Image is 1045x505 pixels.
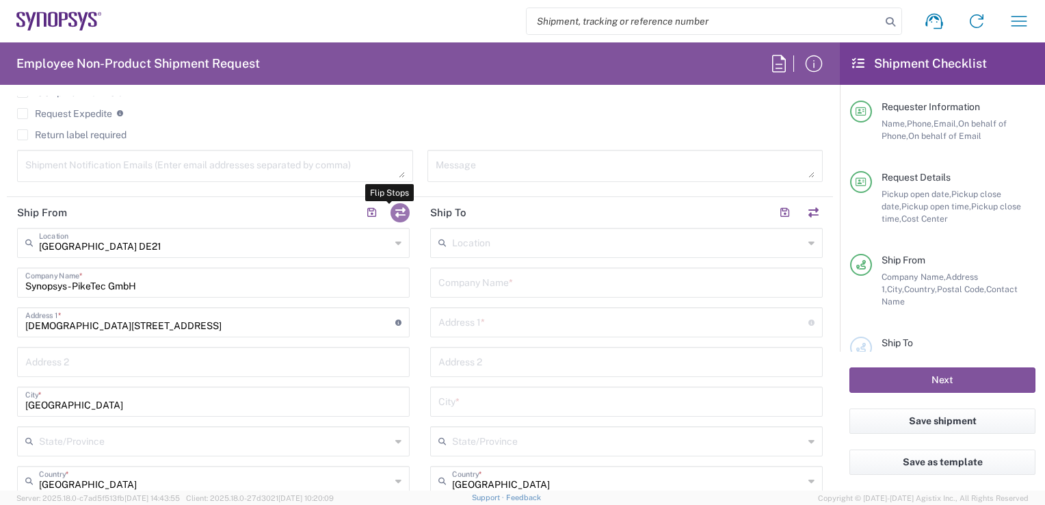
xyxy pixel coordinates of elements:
[430,206,466,220] h2: Ship To
[849,367,1035,393] button: Next
[506,493,541,502] a: Feedback
[882,337,913,348] span: Ship To
[124,494,180,502] span: [DATE] 14:43:55
[882,118,907,129] span: Name,
[17,129,127,140] label: Return label required
[882,272,946,282] span: Company Name,
[882,255,925,266] span: Ship From
[904,284,937,294] span: Country,
[186,494,334,502] span: Client: 2025.18.0-27d3021
[901,213,948,224] span: Cost Center
[882,189,951,199] span: Pickup open date,
[934,118,958,129] span: Email,
[937,284,986,294] span: Postal Code,
[16,494,180,502] span: Server: 2025.18.0-c7ad5f513fb
[908,131,981,141] span: On behalf of Email
[849,450,1035,475] button: Save as template
[17,206,67,220] h2: Ship From
[17,108,112,119] label: Request Expedite
[16,55,260,72] h2: Employee Non-Product Shipment Request
[901,201,971,211] span: Pickup open time,
[472,493,506,502] a: Support
[882,172,951,183] span: Request Details
[818,492,1029,504] span: Copyright © [DATE]-[DATE] Agistix Inc., All Rights Reserved
[527,8,881,34] input: Shipment, tracking or reference number
[849,409,1035,434] button: Save shipment
[882,101,980,112] span: Requester Information
[887,284,904,294] span: City,
[907,118,934,129] span: Phone,
[852,55,987,72] h2: Shipment Checklist
[278,494,334,502] span: [DATE] 10:20:09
